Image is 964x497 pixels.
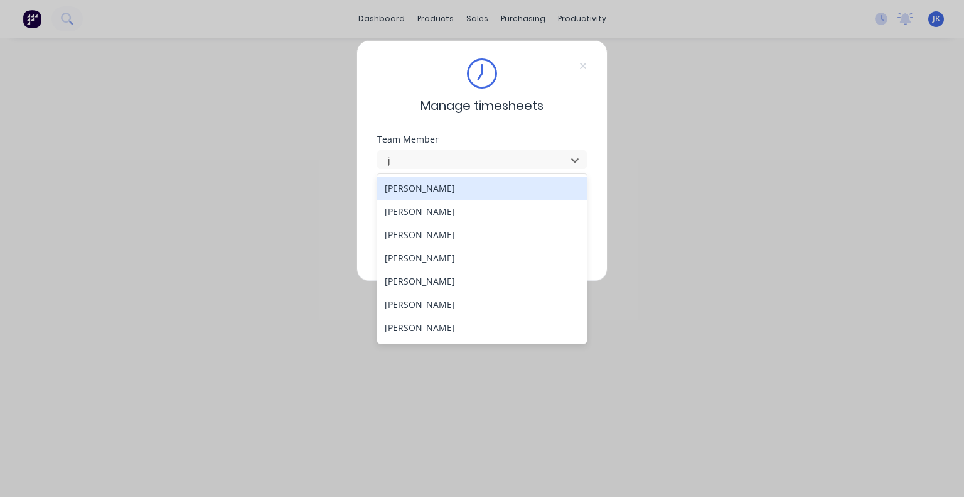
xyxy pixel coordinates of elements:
[377,223,587,246] div: [PERSON_NAME]
[377,246,587,270] div: [PERSON_NAME]
[377,135,587,144] div: Team Member
[377,177,587,200] div: [PERSON_NAME]
[377,316,587,339] div: [PERSON_NAME]
[420,96,544,115] span: Manage timesheets
[377,270,587,293] div: [PERSON_NAME]
[377,200,587,223] div: [PERSON_NAME]
[377,293,587,316] div: [PERSON_NAME]
[377,339,587,363] div: [PERSON_NAME]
